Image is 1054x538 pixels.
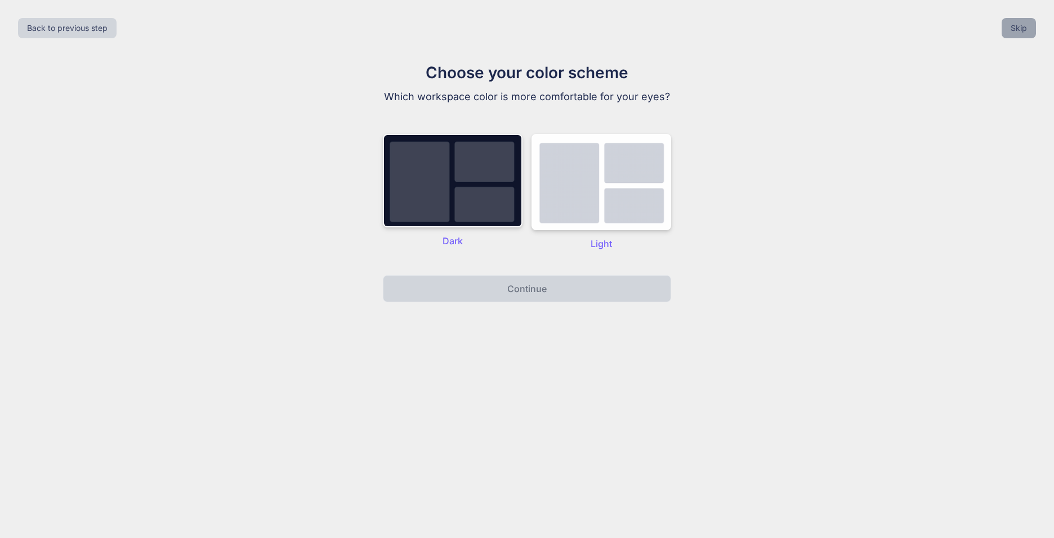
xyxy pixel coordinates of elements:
[532,134,671,230] img: dark
[1002,18,1036,38] button: Skip
[383,275,671,302] button: Continue
[532,237,671,250] p: Light
[383,134,522,227] img: dark
[338,61,716,84] h1: Choose your color scheme
[18,18,117,38] button: Back to previous step
[507,282,547,295] p: Continue
[338,89,716,105] p: Which workspace color is more comfortable for your eyes?
[383,234,522,248] p: Dark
